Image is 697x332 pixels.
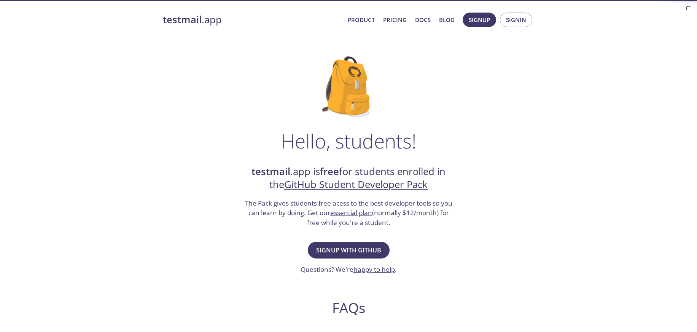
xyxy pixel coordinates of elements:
a: happy to help [353,265,395,274]
button: Signin [500,13,532,27]
a: essential plan [330,208,372,217]
span: Signin [506,15,526,25]
button: Signup with GitHub [308,242,390,259]
a: Blog [439,15,455,25]
strong: testmail [251,165,290,178]
strong: testmail [163,13,202,26]
button: Signup [463,13,496,27]
span: Signup [469,15,490,25]
h2: FAQs [202,299,495,316]
a: testmail.app [163,13,342,26]
a: Product [348,15,375,25]
h2: .app is for students enrolled in the [244,165,453,192]
h3: The Pack gives students free acess to the best developer tools so you can learn by doing. Get our... [244,198,453,228]
h3: Questions? We're . [301,265,397,275]
h1: Hello, students! [281,129,416,152]
a: Pricing [383,15,407,25]
a: Docs [415,15,431,25]
span: Signup with GitHub [316,245,381,255]
a: GitHub Student Developer Pack [284,178,428,191]
strong: free [320,165,339,178]
img: github-student-backpack.png [322,56,375,117]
